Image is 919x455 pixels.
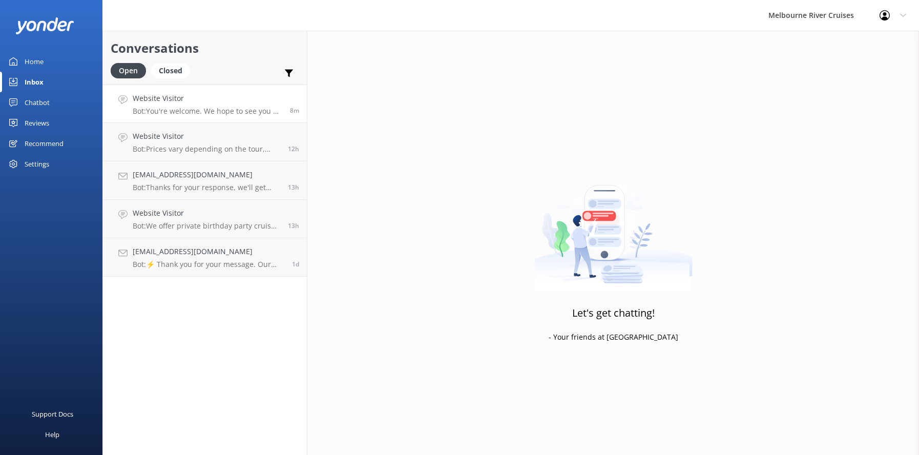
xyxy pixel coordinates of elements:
[290,106,299,115] span: Sep 03 2025 09:53am (UTC +10:00) Australia/Sydney
[133,107,282,116] p: Bot: You're welcome. We hope to see you at Melbourne River Cruises soon!
[151,63,190,78] div: Closed
[25,92,50,113] div: Chatbot
[111,65,151,76] a: Open
[288,183,299,192] span: Sep 02 2025 08:54pm (UTC +10:00) Australia/Sydney
[549,332,678,343] p: - Your friends at [GEOGRAPHIC_DATA]
[25,113,49,133] div: Reviews
[133,93,282,104] h4: Website Visitor
[45,424,59,445] div: Help
[572,305,655,321] h3: Let's get chatting!
[25,154,49,174] div: Settings
[133,131,280,142] h4: Website Visitor
[32,404,73,424] div: Support Docs
[151,65,195,76] a: Closed
[288,221,299,230] span: Sep 02 2025 08:06pm (UTC +10:00) Australia/Sydney
[25,133,64,154] div: Recommend
[133,169,280,180] h4: [EMAIL_ADDRESS][DOMAIN_NAME]
[133,144,280,154] p: Bot: Prices vary depending on the tour, season, group size, and fare type. For the most up-to-dat...
[133,221,280,231] p: Bot: We offer private birthday party cruises for all ages, including 16th birthdays. Celebrate on...
[103,238,307,277] a: [EMAIL_ADDRESS][DOMAIN_NAME]Bot:⚡ Thank you for your message. Our office hours are Mon - Fri 9.30...
[133,183,280,192] p: Bot: Thanks for your response, we'll get back to you as soon as we can during opening hours.
[103,200,307,238] a: Website VisitorBot:We offer private birthday party cruises for all ages, including 16th birthdays...
[103,123,307,161] a: Website VisitorBot:Prices vary depending on the tour, season, group size, and fare type. For the ...
[133,246,284,257] h4: [EMAIL_ADDRESS][DOMAIN_NAME]
[133,208,280,219] h4: Website Visitor
[15,17,74,34] img: yonder-white-logo.png
[133,260,284,269] p: Bot: ⚡ Thank you for your message. Our office hours are Mon - Fri 9.30am - 5pm. We'll get back to...
[534,163,693,292] img: artwork of a man stealing a conversation from at giant smartphone
[292,260,299,268] span: Sep 01 2025 12:42pm (UTC +10:00) Australia/Sydney
[111,38,299,58] h2: Conversations
[25,72,44,92] div: Inbox
[288,144,299,153] span: Sep 02 2025 09:38pm (UTC +10:00) Australia/Sydney
[103,85,307,123] a: Website VisitorBot:You're welcome. We hope to see you at Melbourne River Cruises soon!8m
[103,161,307,200] a: [EMAIL_ADDRESS][DOMAIN_NAME]Bot:Thanks for your response, we'll get back to you as soon as we can...
[25,51,44,72] div: Home
[111,63,146,78] div: Open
